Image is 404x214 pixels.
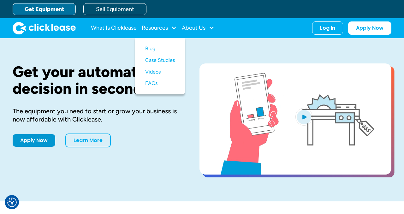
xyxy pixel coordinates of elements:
[83,3,146,15] a: Sell Equipment
[13,107,179,123] div: The equipment you need to start or grow your business is now affordable with Clicklease.
[135,38,185,94] nav: Resources
[13,3,76,15] a: Get Equipment
[320,25,335,31] div: Log In
[145,78,175,89] a: FAQs
[182,22,214,34] div: About Us
[7,198,17,207] img: Revisit consent button
[145,43,175,55] a: Blog
[7,198,17,207] button: Consent Preferences
[295,108,312,126] img: Blue play button logo on a light blue circular background
[145,55,175,66] a: Case Studies
[199,63,391,175] a: open lightbox
[348,21,391,35] a: Apply Now
[13,63,179,97] h1: Get your automated decision in seconds.
[91,22,137,34] a: What Is Clicklease
[13,22,76,34] img: Clicklease logo
[65,134,111,147] a: Learn More
[13,134,55,147] a: Apply Now
[145,66,175,78] a: Videos
[13,22,76,34] a: home
[142,22,177,34] div: Resources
